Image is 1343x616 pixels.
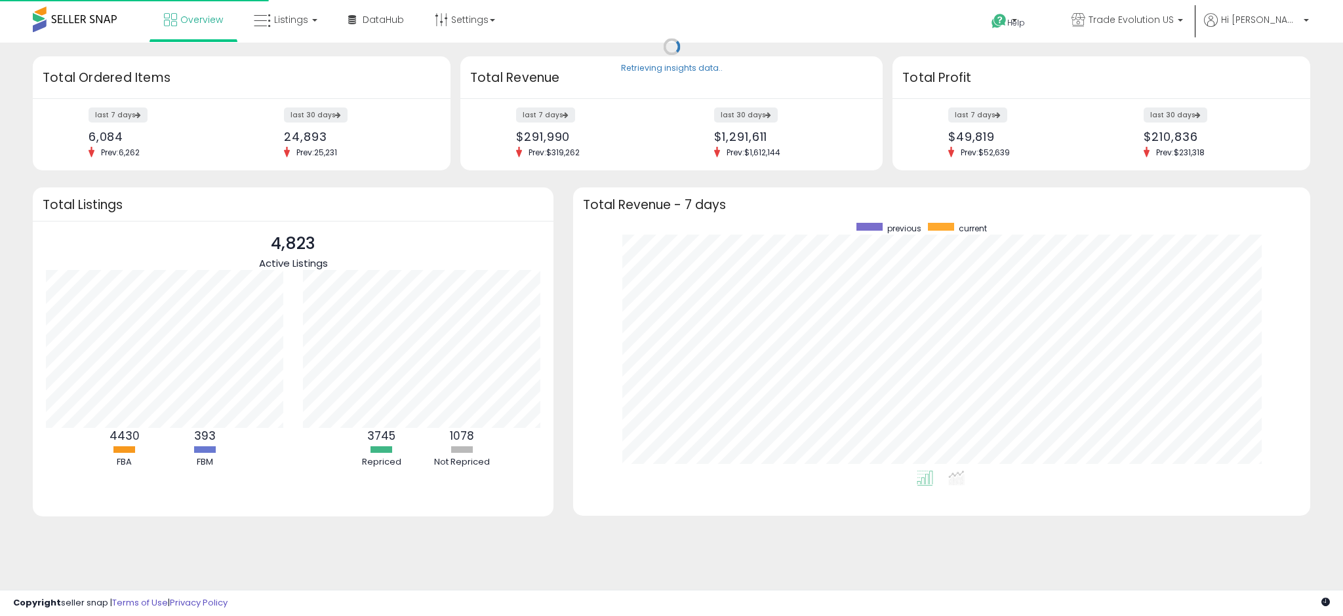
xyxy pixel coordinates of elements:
[110,428,140,444] b: 4430
[43,69,441,87] h3: Total Ordered Items
[902,69,1300,87] h3: Total Profit
[1144,107,1207,123] label: last 30 days
[284,130,428,144] div: 24,893
[516,107,575,123] label: last 7 days
[166,456,245,469] div: FBM
[948,130,1092,144] div: $49,819
[194,428,216,444] b: 393
[991,13,1007,29] i: Get Help
[470,69,873,87] h3: Total Revenue
[714,130,860,144] div: $1,291,611
[516,130,662,144] div: $291,990
[522,147,586,158] span: Prev: $319,262
[1144,130,1287,144] div: $210,836
[948,107,1007,123] label: last 7 days
[89,107,148,123] label: last 7 days
[290,147,344,158] span: Prev: 25,231
[1221,13,1300,26] span: Hi [PERSON_NAME]
[1204,13,1309,43] a: Hi [PERSON_NAME]
[959,223,987,234] span: current
[714,107,778,123] label: last 30 days
[887,223,921,234] span: previous
[259,256,328,270] span: Active Listings
[89,130,232,144] div: 6,084
[450,428,474,444] b: 1078
[1007,17,1025,28] span: Help
[85,456,164,469] div: FBA
[1150,147,1211,158] span: Prev: $231,318
[342,456,421,469] div: Repriced
[1089,13,1174,26] span: Trade Evolution US
[259,231,328,256] p: 4,823
[94,147,146,158] span: Prev: 6,262
[954,147,1016,158] span: Prev: $52,639
[363,13,404,26] span: DataHub
[423,456,502,469] div: Not Repriced
[583,200,1300,210] h3: Total Revenue - 7 days
[43,200,544,210] h3: Total Listings
[720,147,787,158] span: Prev: $1,612,144
[621,63,723,75] div: Retrieving insights data..
[284,107,348,123] label: last 30 days
[981,3,1051,43] a: Help
[180,13,223,26] span: Overview
[367,428,395,444] b: 3745
[274,13,308,26] span: Listings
